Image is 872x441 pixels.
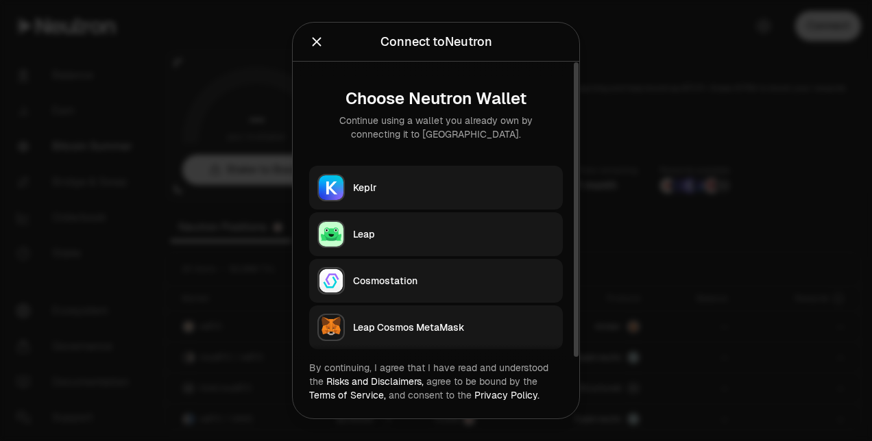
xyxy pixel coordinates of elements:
[320,89,552,108] div: Choose Neutron Wallet
[309,259,563,303] button: CosmostationCosmostation
[309,361,563,402] div: By continuing, I agree that I have read and understood the agree to be bound by the and consent t...
[319,222,343,247] img: Leap
[319,315,343,340] img: Leap Cosmos MetaMask
[309,212,563,256] button: LeapLeap
[380,32,492,51] div: Connect to Neutron
[326,375,424,388] a: Risks and Disclaimers,
[353,320,555,334] div: Leap Cosmos MetaMask
[353,227,555,241] div: Leap
[353,274,555,288] div: Cosmostation
[309,389,386,401] a: Terms of Service,
[309,305,563,349] button: Leap Cosmos MetaMaskLeap Cosmos MetaMask
[309,166,563,210] button: KeplrKeplr
[319,268,343,293] img: Cosmostation
[319,175,343,200] img: Keplr
[309,32,324,51] button: Close
[353,181,555,194] div: Keplr
[320,114,552,141] div: Continue using a wallet you already own by connecting it to [GEOGRAPHIC_DATA].
[474,389,540,401] a: Privacy Policy.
